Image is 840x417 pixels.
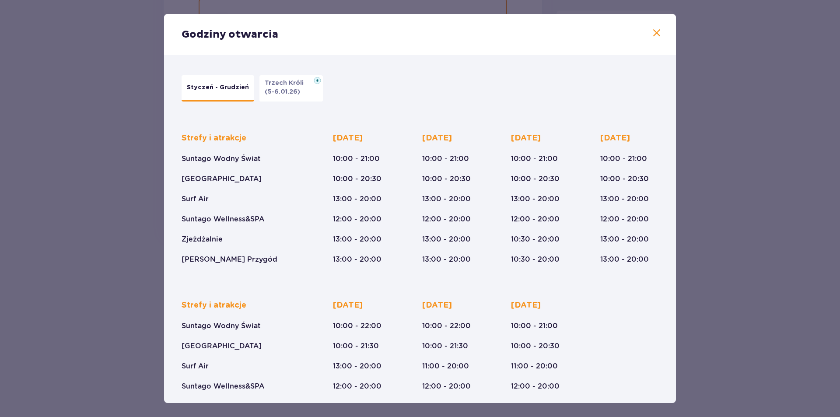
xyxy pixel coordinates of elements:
[333,214,381,224] p: 12:00 - 20:00
[511,361,558,371] p: 11:00 - 20:00
[600,235,649,244] p: 13:00 - 20:00
[333,255,381,264] p: 13:00 - 20:00
[511,133,541,144] p: [DATE]
[511,235,560,244] p: 10:30 - 20:00
[422,402,469,411] p: 10:00 - 21:00
[511,402,560,411] p: 10:00 - 20:00
[333,321,381,331] p: 10:00 - 22:00
[333,235,381,244] p: 13:00 - 20:00
[333,133,363,144] p: [DATE]
[182,382,264,391] p: Suntago Wellness&SPA
[511,214,560,224] p: 12:00 - 20:00
[182,154,261,164] p: Suntago Wodny Świat
[600,154,647,164] p: 10:00 - 21:00
[182,321,261,331] p: Suntago Wodny Świat
[422,255,471,264] p: 13:00 - 20:00
[333,341,379,351] p: 10:00 - 21:30
[422,194,471,204] p: 13:00 - 20:00
[422,214,471,224] p: 12:00 - 20:00
[333,154,380,164] p: 10:00 - 21:00
[182,174,262,184] p: [GEOGRAPHIC_DATA]
[600,255,649,264] p: 13:00 - 20:00
[333,300,363,311] p: [DATE]
[422,133,452,144] p: [DATE]
[422,321,471,331] p: 10:00 - 22:00
[422,300,452,311] p: [DATE]
[511,300,541,311] p: [DATE]
[422,382,471,391] p: 12:00 - 20:00
[422,154,469,164] p: 10:00 - 21:00
[333,174,381,184] p: 10:00 - 20:30
[182,341,262,351] p: [GEOGRAPHIC_DATA]
[511,174,560,184] p: 10:00 - 20:30
[600,133,630,144] p: [DATE]
[600,194,649,204] p: 13:00 - 20:00
[333,361,381,371] p: 13:00 - 20:00
[182,300,246,311] p: Strefy i atrakcje
[511,382,560,391] p: 12:00 - 20:00
[422,235,471,244] p: 13:00 - 20:00
[182,28,278,41] p: Godziny otwarcia
[182,402,223,411] p: Zjeżdżalnie
[422,361,469,371] p: 11:00 - 20:00
[600,214,649,224] p: 12:00 - 20:00
[511,341,560,351] p: 10:00 - 20:30
[187,83,249,92] p: Styczeń - Grudzień
[259,75,323,102] button: Trzech Króli(5-6.01.26)
[182,133,246,144] p: Strefy i atrakcje
[182,75,254,102] button: Styczeń - Grudzień
[422,174,471,184] p: 10:00 - 20:30
[511,255,560,264] p: 10:30 - 20:00
[265,79,309,88] p: Trzech Króli
[265,88,300,96] p: (5-6.01.26)
[511,321,558,331] p: 10:00 - 21:00
[182,194,209,204] p: Surf Air
[182,361,209,371] p: Surf Air
[182,214,264,224] p: Suntago Wellness&SPA
[422,341,468,351] p: 10:00 - 21:30
[511,154,558,164] p: 10:00 - 21:00
[333,402,379,411] p: 13:00 - 21:00
[182,235,223,244] p: Zjeżdżalnie
[182,255,277,264] p: [PERSON_NAME] Przygód
[511,194,560,204] p: 13:00 - 20:00
[600,174,649,184] p: 10:00 - 20:30
[333,194,381,204] p: 13:00 - 20:00
[333,382,381,391] p: 12:00 - 20:00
